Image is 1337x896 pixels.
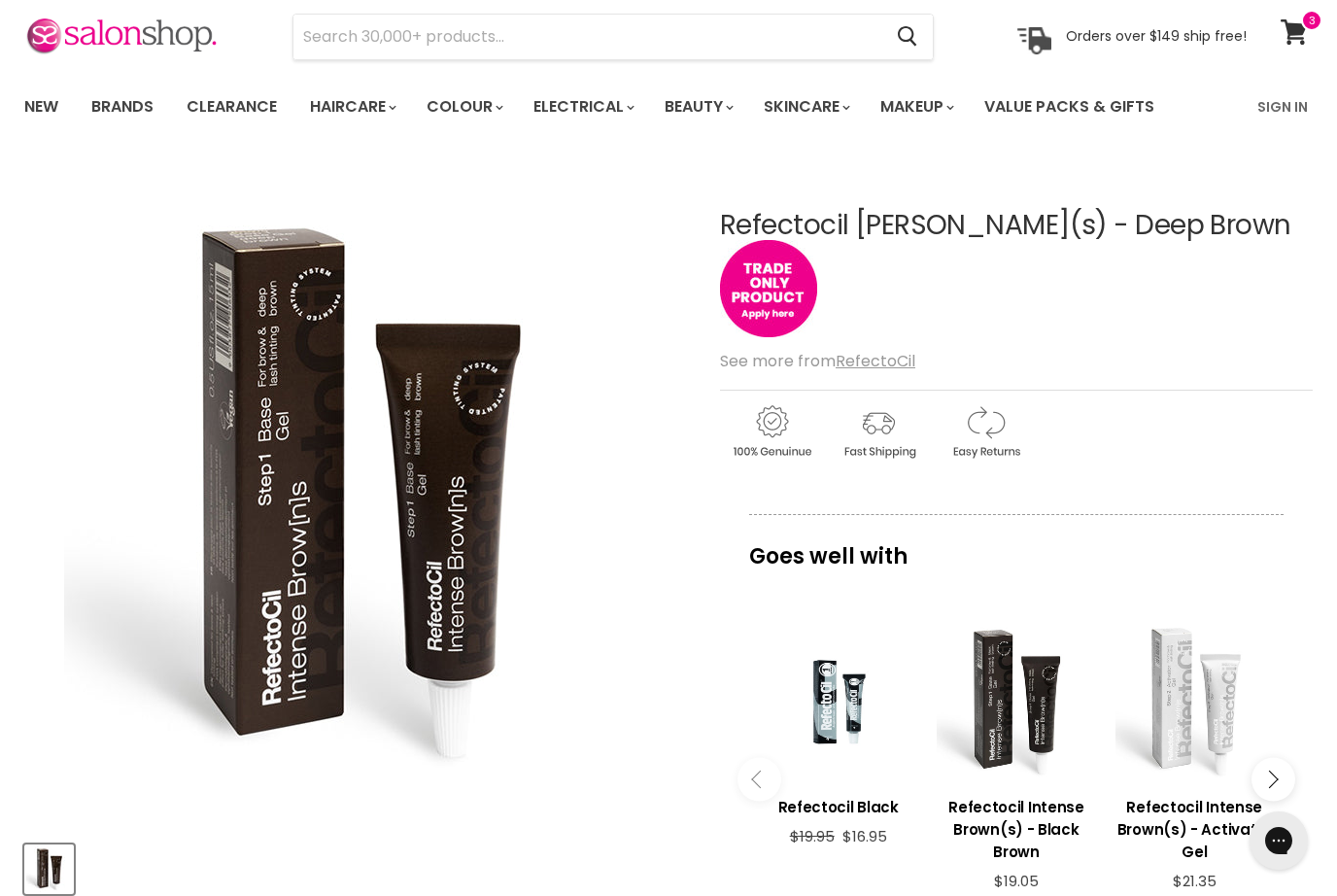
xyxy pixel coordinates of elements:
a: Clearance [172,86,291,127]
a: Value Packs & Gifts [970,86,1169,127]
button: Refectocil Intense Brown(s) - Deep Brown [24,844,74,894]
img: Refectocil Intense Brown(s) - Deep Brown [64,202,647,785]
input: Search [293,15,881,59]
a: Colour [412,86,515,127]
img: genuine.gif [720,402,823,462]
h3: Refectocil Intense Brown(s) - Activator Gel [1115,796,1274,863]
a: Beauty [650,86,745,127]
a: New [10,86,73,127]
span: $16.95 [842,826,887,846]
a: Brands [77,86,168,127]
a: Electrical [519,86,646,127]
img: Refectocil Intense Brown(s) - Deep Brown [26,846,72,892]
div: Refectocil Intense Brown(s) - Deep Brown image. Click or Scroll to Zoom. [24,162,688,826]
h3: Refectocil Black [759,796,917,818]
iframe: Gorgias live chat messenger [1240,805,1318,877]
span: $19.05 [994,871,1039,891]
ul: Main menu [10,79,1208,135]
h1: Refectocil [PERSON_NAME](s) - Deep Brown [720,211,1313,241]
form: Product [292,14,934,60]
a: View product:Refectocil Intense Brown(s) - Activator Gel [1115,781,1274,873]
a: Skincare [749,86,862,127]
div: Product thumbnails [21,839,691,894]
a: Haircare [295,86,408,127]
img: shipping.gif [827,402,930,462]
a: Sign In [1246,86,1320,127]
a: Makeup [866,86,966,127]
p: Orders over $149 ship free! [1066,27,1247,45]
span: See more from [720,350,915,372]
a: View product:Refectocil Black [759,781,917,828]
h3: Refectocil Intense Brown(s) - Black Brown [937,796,1095,863]
span: $19.95 [790,826,835,846]
img: tradeonly_small.jpg [720,240,817,337]
a: View product:Refectocil Intense Brown(s) - Black Brown [937,781,1095,873]
p: Goes well with [749,514,1284,578]
span: $21.35 [1173,871,1217,891]
button: Search [881,15,933,59]
img: returns.gif [934,402,1037,462]
a: RefectoCil [836,350,915,372]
